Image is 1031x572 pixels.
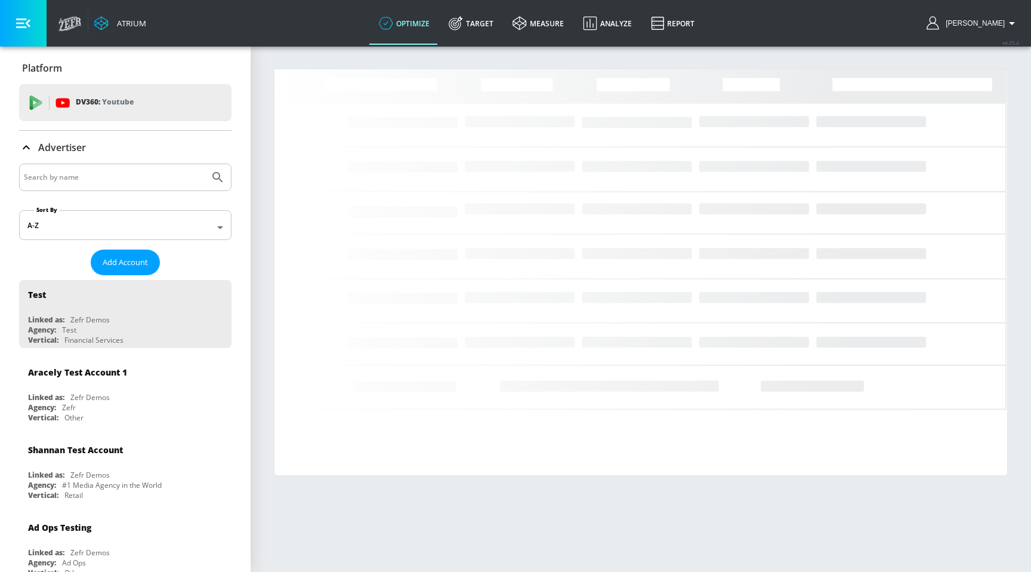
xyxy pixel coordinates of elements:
div: Vertical: [28,413,58,423]
button: Add Account [91,250,160,275]
div: Zefr Demos [70,392,110,402]
div: A-Z [19,210,231,240]
div: Ad Ops [62,558,86,568]
div: Vertical: [28,490,58,500]
div: Aracely Test Account 1Linked as:Zefr DemosAgency:ZefrVertical:Other [19,358,231,426]
a: measure [503,2,573,45]
div: Financial Services [64,335,124,345]
span: Add Account [103,256,148,269]
div: Agency: [28,325,56,335]
div: Ad Ops Testing [28,522,91,533]
div: Shannan Test AccountLinked as:Zefr DemosAgency:#1 Media Agency in the WorldVertical:Retail [19,435,231,503]
div: Aracely Test Account 1 [28,367,127,378]
p: Advertiser [38,141,86,154]
div: Linked as: [28,470,64,480]
p: DV360: [76,96,134,110]
div: Retail [64,490,83,500]
div: Other [64,413,84,423]
p: Platform [22,61,62,75]
div: Zefr [62,402,76,413]
input: Search by name [24,170,205,185]
div: Zefr Demos [70,315,110,325]
div: Atrium [112,18,146,29]
div: Shannan Test Account [28,444,123,456]
div: Zefr Demos [70,548,110,558]
div: Agency: [28,480,56,490]
a: Target [439,2,503,45]
div: TestLinked as:Zefr DemosAgency:TestVertical:Financial Services [19,280,231,348]
div: Agency: [28,402,56,413]
span: v 4.25.4 [1002,39,1019,46]
div: DV360: Youtube [19,84,231,121]
div: Linked as: [28,315,64,325]
div: Test [62,325,76,335]
div: Linked as: [28,392,64,402]
a: Report [641,2,704,45]
div: Zefr Demos [70,470,110,480]
span: login as: uyen.hoang@zefr.com [941,19,1005,27]
div: Test [28,289,46,300]
a: Atrium [94,16,146,30]
div: Linked as: [28,548,64,558]
div: Platform [19,51,231,85]
div: #1 Media Agency in the World [62,480,162,490]
div: Advertiser [19,131,231,164]
label: Sort By [34,206,60,214]
a: Analyze [573,2,641,45]
a: optimize [369,2,439,45]
div: Agency: [28,558,56,568]
button: [PERSON_NAME] [927,16,1019,30]
div: Vertical: [28,335,58,345]
p: Youtube [102,96,134,108]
